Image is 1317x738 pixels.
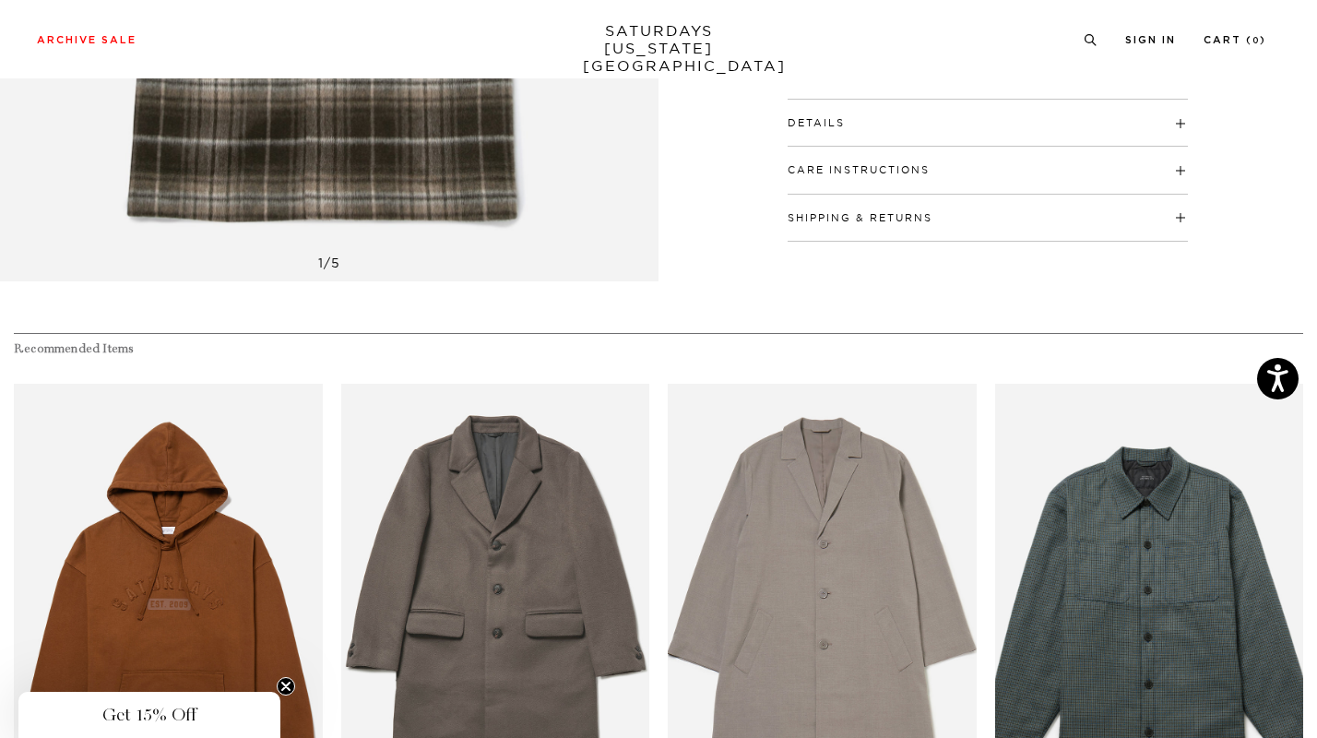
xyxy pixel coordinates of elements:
[277,677,295,696] button: Close teaser
[583,22,735,75] a: SATURDAYS[US_STATE][GEOGRAPHIC_DATA]
[788,165,930,175] button: Care Instructions
[37,35,136,45] a: Archive Sale
[331,255,340,271] span: 5
[18,692,280,738] div: Get 15% OffClose teaser
[1204,35,1266,45] a: Cart (0)
[14,341,1303,357] h4: Recommended Items
[318,255,324,271] span: 1
[788,213,932,223] button: Shipping & Returns
[788,118,845,128] button: Details
[102,704,196,726] span: Get 15% Off
[1125,35,1176,45] a: Sign In
[1252,37,1260,45] small: 0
